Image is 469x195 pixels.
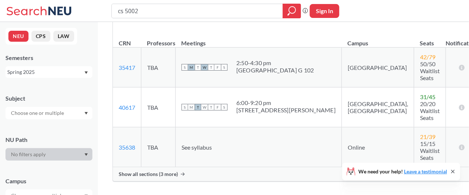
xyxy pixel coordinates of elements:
svg: Dropdown arrow [84,112,88,115]
button: NEU [8,31,28,42]
td: [GEOGRAPHIC_DATA] [342,48,414,87]
span: T [195,104,201,110]
th: Meetings [176,32,342,48]
div: Dropdown arrow [5,107,92,119]
span: We need your help! [358,169,447,174]
svg: magnifying glass [287,6,296,16]
div: 2:50 - 4:30 pm [236,59,314,67]
span: S [221,64,228,71]
div: Semesters [5,54,92,62]
span: T [195,64,201,71]
button: Sign In [310,4,339,18]
td: TBA [141,87,176,127]
div: [STREET_ADDRESS][PERSON_NAME] [236,106,336,114]
th: Campus [342,32,414,48]
span: See syllabus [182,144,212,151]
span: S [182,64,188,71]
div: Dropdown arrow [5,148,92,161]
span: Show all sections (3 more) [119,171,178,177]
a: 35638 [119,144,135,151]
button: CPS [31,31,50,42]
span: T [208,104,214,110]
th: Professors [141,32,176,48]
span: S [182,104,188,110]
button: LAW [53,31,74,42]
input: Class, professor, course number, "phrase" [117,5,278,17]
div: NU Path [5,136,92,144]
a: 35417 [119,64,135,71]
span: 50/50 Waitlist Seats [420,60,440,81]
td: [GEOGRAPHIC_DATA], [GEOGRAPHIC_DATA] [342,87,414,127]
span: W [201,104,208,110]
span: 31 / 45 [420,93,435,100]
div: 6:00 - 9:20 pm [236,99,336,106]
div: Spring 2025 [7,68,84,76]
td: Online [342,127,414,167]
span: M [188,64,195,71]
td: TBA [141,48,176,87]
div: Campus [5,177,92,185]
div: Subject [5,94,92,102]
svg: Dropdown arrow [84,71,88,74]
div: Spring 2025Dropdown arrow [5,66,92,78]
span: 20/20 Waitlist Seats [420,100,440,121]
svg: Dropdown arrow [84,153,88,156]
span: F [214,64,221,71]
td: TBA [141,127,176,167]
span: M [188,104,195,110]
div: magnifying glass [283,4,301,18]
div: CRN [119,39,131,47]
a: 40617 [119,104,135,111]
span: 42 / 79 [420,53,435,60]
span: W [201,64,208,71]
span: S [221,104,228,110]
span: 15/15 Waitlist Seats [420,140,440,161]
input: Choose one or multiple [7,109,69,117]
span: F [214,104,221,110]
span: 21 / 39 [420,133,435,140]
span: T [208,64,214,71]
div: [GEOGRAPHIC_DATA] G 102 [236,67,314,74]
th: Seats [414,32,446,48]
a: Leave a testimonial [404,168,447,175]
